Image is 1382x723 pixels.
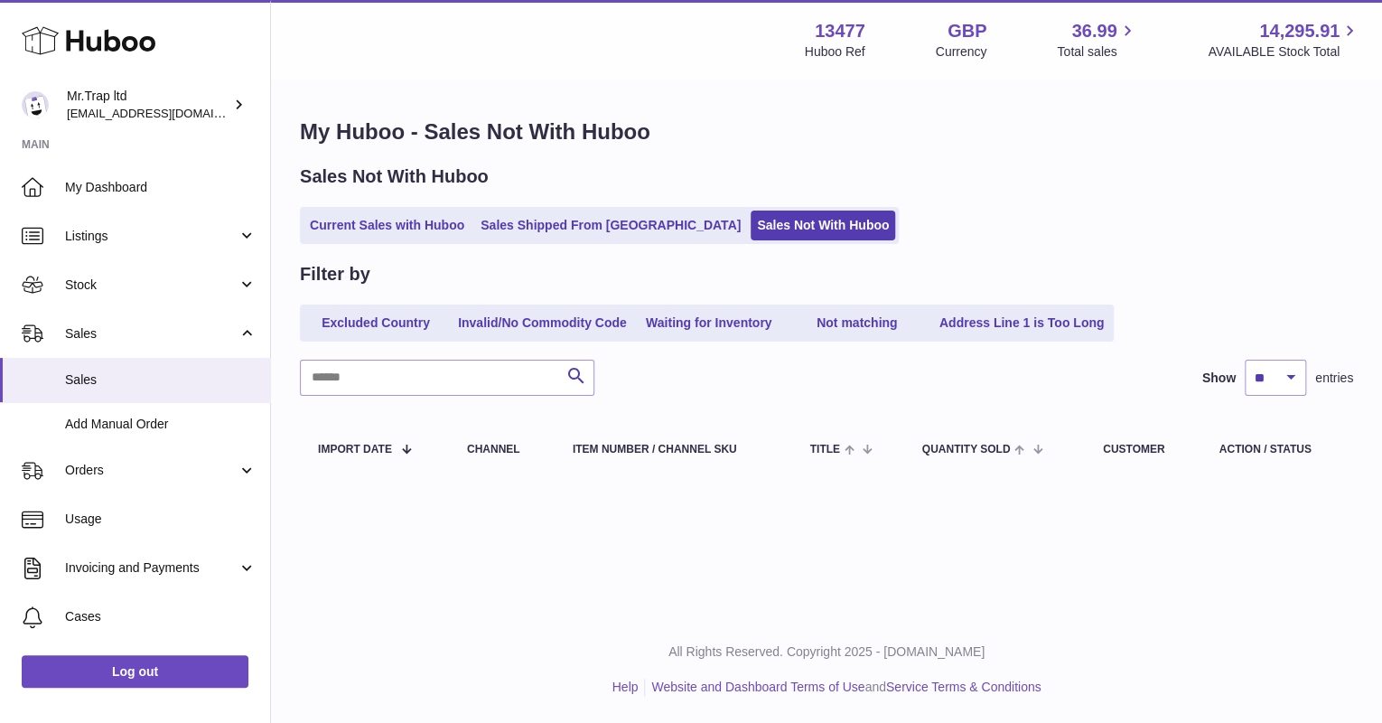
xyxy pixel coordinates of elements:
[1315,370,1353,387] span: entries
[886,680,1041,694] a: Service Terms & Conditions
[1259,19,1340,43] span: 14,295.91
[65,608,257,625] span: Cases
[573,444,774,455] div: Item Number / Channel SKU
[300,117,1353,146] h1: My Huboo - Sales Not With Huboo
[805,43,865,61] div: Huboo Ref
[785,308,929,338] a: Not matching
[948,19,986,43] strong: GBP
[1057,19,1137,61] a: 36.99 Total sales
[933,308,1111,338] a: Address Line 1 is Too Long
[474,211,747,240] a: Sales Shipped From [GEOGRAPHIC_DATA]
[651,680,864,694] a: Website and Dashboard Terms of Use
[67,106,266,120] span: [EMAIL_ADDRESS][DOMAIN_NAME]
[1071,19,1116,43] span: 36.99
[300,262,370,286] h2: Filter by
[65,511,257,528] span: Usage
[65,371,257,389] span: Sales
[65,179,257,196] span: My Dashboard
[922,444,1011,455] span: Quantity Sold
[637,308,781,338] a: Waiting for Inventory
[936,43,987,61] div: Currency
[65,277,238,294] span: Stock
[303,308,448,338] a: Excluded Country
[303,211,471,240] a: Current Sales with Huboo
[300,164,489,189] h2: Sales Not With Huboo
[318,444,392,455] span: Import date
[815,19,865,43] strong: 13477
[1208,43,1360,61] span: AVAILABLE Stock Total
[22,655,248,688] a: Log out
[65,416,257,433] span: Add Manual Order
[22,91,49,118] img: office@grabacz.eu
[67,88,229,122] div: Mr.Trap ltd
[65,228,238,245] span: Listings
[65,325,238,343] span: Sales
[1057,43,1137,61] span: Total sales
[751,211,895,240] a: Sales Not With Huboo
[1219,444,1335,455] div: Action / Status
[1202,370,1236,387] label: Show
[810,444,840,455] span: Title
[65,559,238,577] span: Invoicing and Payments
[645,679,1041,696] li: and
[65,462,238,479] span: Orders
[1103,444,1183,455] div: Customer
[452,308,633,338] a: Invalid/No Commodity Code
[467,444,537,455] div: Channel
[285,643,1368,661] p: All Rights Reserved. Copyright 2025 - [DOMAIN_NAME]
[612,680,639,694] a: Help
[1208,19,1360,61] a: 14,295.91 AVAILABLE Stock Total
